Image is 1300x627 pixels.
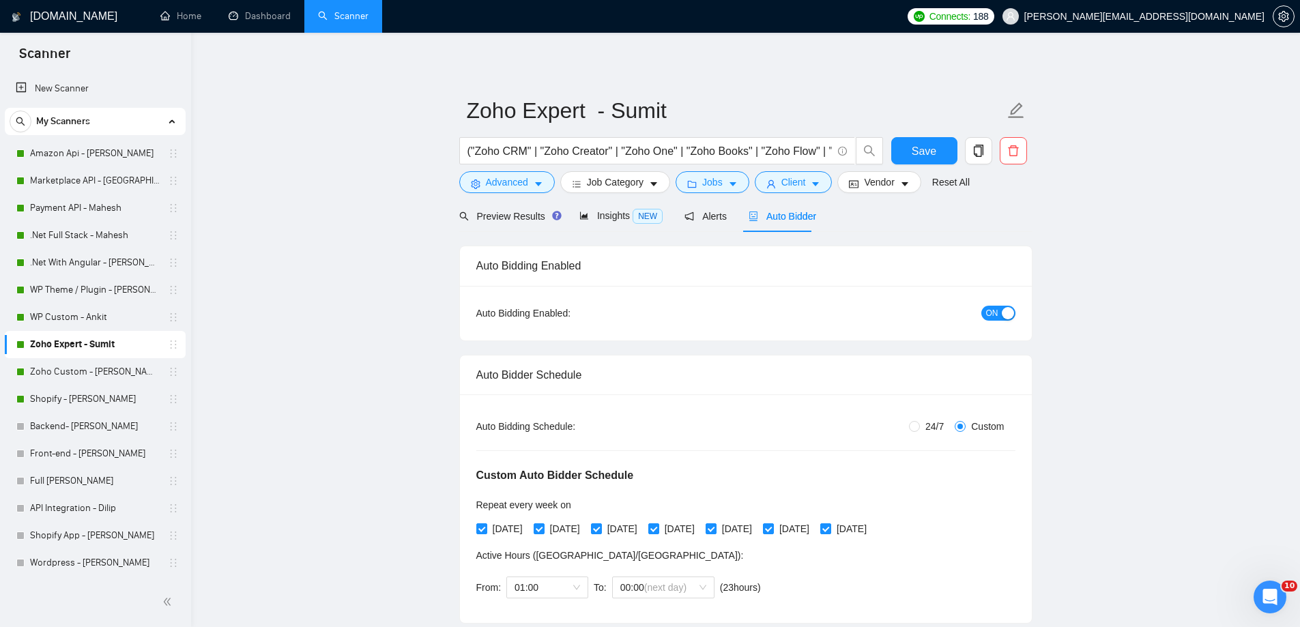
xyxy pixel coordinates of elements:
[914,11,925,22] img: upwork-logo.png
[168,448,179,459] span: holder
[10,117,31,126] span: search
[684,211,727,222] span: Alerts
[476,246,1015,285] div: Auto Bidding Enabled
[684,212,694,221] span: notification
[1273,11,1295,22] a: setting
[168,175,179,186] span: holder
[476,355,1015,394] div: Auto Bidder Schedule
[16,75,175,102] a: New Scanner
[594,582,607,593] span: To:
[459,171,555,193] button: settingAdvancedcaret-down
[1273,5,1295,27] button: setting
[579,211,589,220] span: area-chart
[929,9,970,24] span: Connects:
[560,171,670,193] button: barsJob Categorycaret-down
[551,209,563,222] div: Tooltip anchor
[659,521,700,536] span: [DATE]
[1000,145,1026,157] span: delete
[168,148,179,159] span: holder
[30,331,160,358] a: Zoho Expert - Sumit
[5,75,186,102] li: New Scanner
[849,179,858,189] span: idcard
[579,210,663,221] span: Insights
[1273,11,1294,22] span: setting
[168,394,179,405] span: holder
[30,167,160,194] a: Marketplace API - [GEOGRAPHIC_DATA]
[644,582,687,593] span: (next day)
[10,111,31,132] button: search
[702,175,723,190] span: Jobs
[12,6,21,28] img: logo
[1282,581,1297,592] span: 10
[720,582,761,593] span: ( 23 hours)
[1254,581,1286,613] iframe: Intercom live chat
[587,175,644,190] span: Job Category
[459,212,469,221] span: search
[1007,102,1025,119] span: edit
[1000,137,1027,164] button: delete
[30,358,160,385] a: Zoho Custom - [PERSON_NAME]
[515,577,580,598] span: 01:00
[755,171,833,193] button: userClientcaret-down
[30,495,160,522] a: API Integration - Dilip
[168,339,179,350] span: holder
[30,440,160,467] a: Front-end - [PERSON_NAME]
[476,499,571,510] span: Repeat every week on
[168,285,179,295] span: holder
[467,143,832,160] input: Search Freelance Jobs...
[749,212,758,221] span: robot
[766,179,776,189] span: user
[30,522,160,549] a: Shopify App - [PERSON_NAME]
[30,249,160,276] a: .Net With Angular - [PERSON_NAME]
[687,179,697,189] span: folder
[856,137,883,164] button: search
[30,413,160,440] a: Backend- [PERSON_NAME]
[476,582,502,593] span: From:
[838,147,847,156] span: info-circle
[168,530,179,541] span: holder
[749,211,816,222] span: Auto Bidder
[811,179,820,189] span: caret-down
[717,521,757,536] span: [DATE]
[534,179,543,189] span: caret-down
[467,93,1005,128] input: Scanner name...
[831,521,872,536] span: [DATE]
[5,108,186,577] li: My Scanners
[891,137,957,164] button: Save
[837,171,921,193] button: idcardVendorcaret-down
[572,179,581,189] span: bars
[649,179,659,189] span: caret-down
[487,521,528,536] span: [DATE]
[30,467,160,495] a: Full [PERSON_NAME]
[920,419,949,434] span: 24/7
[476,306,656,321] div: Auto Bidding Enabled:
[602,521,643,536] span: [DATE]
[30,140,160,167] a: Amazon Api - [PERSON_NAME]
[318,10,369,22] a: searchScanner
[30,304,160,331] a: WP Custom - Ankit
[633,209,663,224] span: NEW
[476,467,634,484] h5: Custom Auto Bidder Schedule
[476,550,744,561] span: Active Hours ( [GEOGRAPHIC_DATA]/[GEOGRAPHIC_DATA] ):
[168,421,179,432] span: holder
[168,557,179,568] span: holder
[966,145,992,157] span: copy
[168,203,179,214] span: holder
[856,145,882,157] span: search
[471,179,480,189] span: setting
[30,549,160,577] a: Wordpress - [PERSON_NAME]
[986,306,998,321] span: ON
[1006,12,1015,21] span: user
[168,476,179,486] span: holder
[162,595,176,609] span: double-left
[168,257,179,268] span: holder
[476,419,656,434] div: Auto Bidding Schedule:
[973,9,988,24] span: 188
[545,521,586,536] span: [DATE]
[30,385,160,413] a: Shopify - [PERSON_NAME]
[30,276,160,304] a: WP Theme / Plugin - [PERSON_NAME]
[229,10,291,22] a: dashboardDashboard
[912,143,936,160] span: Save
[676,171,749,193] button: folderJobscaret-down
[774,521,815,536] span: [DATE]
